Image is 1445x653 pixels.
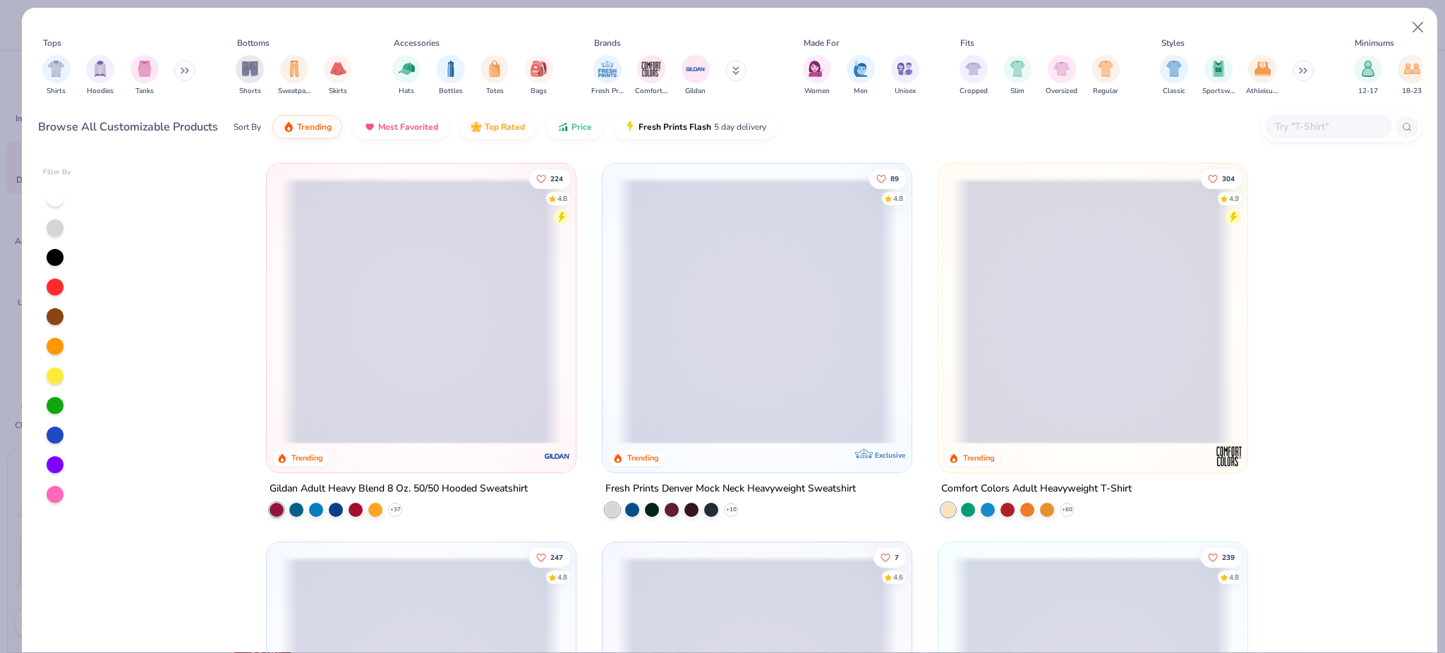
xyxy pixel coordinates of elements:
div: Accessories [394,37,440,49]
img: Slim Image [1010,61,1025,77]
span: Price [572,121,592,133]
div: filter for Hoodies [86,55,114,97]
button: filter button [1092,55,1120,97]
div: filter for Tanks [131,55,159,97]
img: Shirts Image [48,61,64,77]
span: + 37 [390,506,401,514]
span: 12-17 [1358,86,1378,97]
span: 5 day delivery [714,119,766,135]
span: 247 [550,554,563,561]
span: Bags [531,86,547,97]
button: Top Rated [460,115,536,139]
button: filter button [1160,55,1188,97]
div: filter for Unisex [891,55,919,97]
img: Bottles Image [443,61,459,77]
img: Classic Image [1166,61,1183,77]
img: Women Image [809,61,825,77]
span: Slim [1010,86,1024,97]
img: Comfort Colors Image [641,59,662,80]
button: Close [1405,14,1432,41]
span: Women [804,86,830,97]
span: Totes [486,86,504,97]
span: Unisex [895,86,916,97]
span: 304 [1222,175,1235,182]
button: Like [873,547,906,567]
img: Hats Image [399,61,415,77]
img: Gildan Image [685,59,706,80]
button: filter button [591,55,624,97]
button: filter button [1246,55,1278,97]
img: Shorts Image [242,61,258,77]
button: Like [869,169,906,188]
button: filter button [682,55,710,97]
img: Regular Image [1098,61,1114,77]
div: filter for Sportswear [1202,55,1235,97]
div: filter for Comfort Colors [635,55,667,97]
div: Filter By [43,167,71,178]
div: filter for Regular [1092,55,1120,97]
button: Fresh Prints Flash5 day delivery [614,115,777,139]
div: filter for Bags [525,55,553,97]
span: Men [854,86,868,97]
span: + 60 [1061,506,1072,514]
span: Comfort Colors [635,86,667,97]
div: filter for Sweatpants [278,55,310,97]
img: Comfort Colors logo [1214,442,1243,470]
span: 18-23 [1402,86,1422,97]
span: 7 [895,554,899,561]
button: Like [529,169,570,188]
img: Athleisure Image [1254,61,1271,77]
span: Hoodies [87,86,114,97]
button: filter button [42,55,71,97]
span: Most Favorited [378,121,438,133]
span: Top Rated [485,121,525,133]
img: Skirts Image [330,61,346,77]
div: filter for Bottles [437,55,465,97]
button: filter button [635,55,667,97]
div: 4.8 [557,193,567,204]
img: Unisex Image [897,61,913,77]
button: filter button [847,55,875,97]
img: Fresh Prints Image [597,59,618,80]
img: trending.gif [283,121,294,133]
img: Oversized Image [1053,61,1070,77]
div: Sort By [234,121,261,133]
div: filter for Shorts [236,55,264,97]
button: filter button [525,55,553,97]
span: Sportswear [1202,86,1235,97]
div: Gildan Adult Heavy Blend 8 Oz. 50/50 Hooded Sweatshirt [270,480,528,498]
img: Hoodies Image [92,61,108,77]
button: filter button [131,55,159,97]
span: Regular [1093,86,1118,97]
div: Styles [1161,37,1185,49]
button: Like [1201,169,1242,188]
div: 4.8 [893,193,903,204]
div: filter for Athleisure [1246,55,1278,97]
button: Like [1201,547,1242,567]
img: Sportswear Image [1211,61,1226,77]
div: filter for Gildan [682,55,710,97]
button: filter button [236,55,264,97]
div: 4.9 [1229,193,1239,204]
button: filter button [324,55,352,97]
input: Try "T-Shirt" [1274,118,1382,135]
div: filter for Skirts [324,55,352,97]
button: filter button [803,55,831,97]
button: filter button [392,55,421,97]
button: filter button [1398,55,1426,97]
button: filter button [891,55,919,97]
div: Brands [594,37,621,49]
div: filter for Slim [1003,55,1032,97]
button: filter button [1354,55,1382,97]
button: Trending [272,115,342,139]
button: filter button [86,55,114,97]
img: Totes Image [487,61,502,77]
img: Sweatpants Image [286,61,302,77]
span: 224 [550,175,563,182]
img: Cropped Image [965,61,981,77]
div: filter for Hats [392,55,421,97]
div: filter for 18-23 [1398,55,1426,97]
div: filter for Fresh Prints [591,55,624,97]
div: filter for Cropped [960,55,988,97]
img: TopRated.gif [471,121,482,133]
